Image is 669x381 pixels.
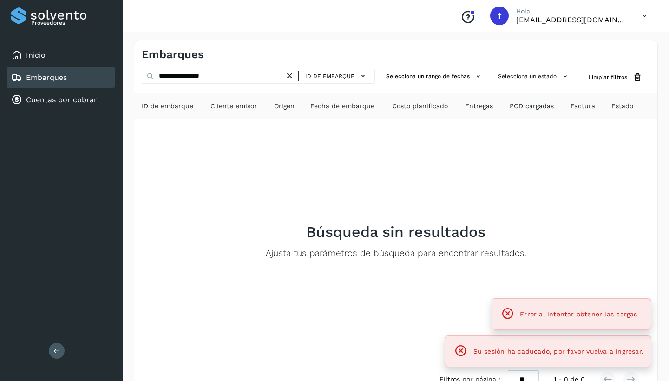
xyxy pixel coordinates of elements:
button: Selecciona un rango de fechas [382,69,487,84]
a: Inicio [26,51,46,59]
p: factura@grupotevian.com [516,15,628,24]
button: Limpiar filtros [581,69,650,86]
h2: Búsqueda sin resultados [306,223,485,241]
h4: Embarques [142,48,204,61]
span: Costo planificado [392,101,448,111]
span: Origen [274,101,295,111]
p: Hola, [516,7,628,15]
a: Embarques [26,73,67,82]
span: Cliente emisor [210,101,257,111]
span: Estado [611,101,633,111]
span: ID de embarque [142,101,193,111]
span: ID de embarque [305,72,354,80]
span: Factura [571,101,595,111]
span: Error al intentar obtener las cargas [520,310,637,318]
p: Ajusta tus parámetros de búsqueda para encontrar resultados. [266,248,526,259]
span: Su sesión ha caducado, por favor vuelva a ingresar. [473,348,643,355]
span: Fecha de embarque [310,101,374,111]
div: Cuentas por cobrar [7,90,115,110]
div: Embarques [7,67,115,88]
a: Cuentas por cobrar [26,95,97,104]
span: POD cargadas [510,101,554,111]
button: Selecciona un estado [494,69,574,84]
button: ID de embarque [302,69,371,83]
span: Limpiar filtros [589,73,627,81]
p: Proveedores [31,20,111,26]
div: Inicio [7,45,115,66]
span: Entregas [465,101,493,111]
